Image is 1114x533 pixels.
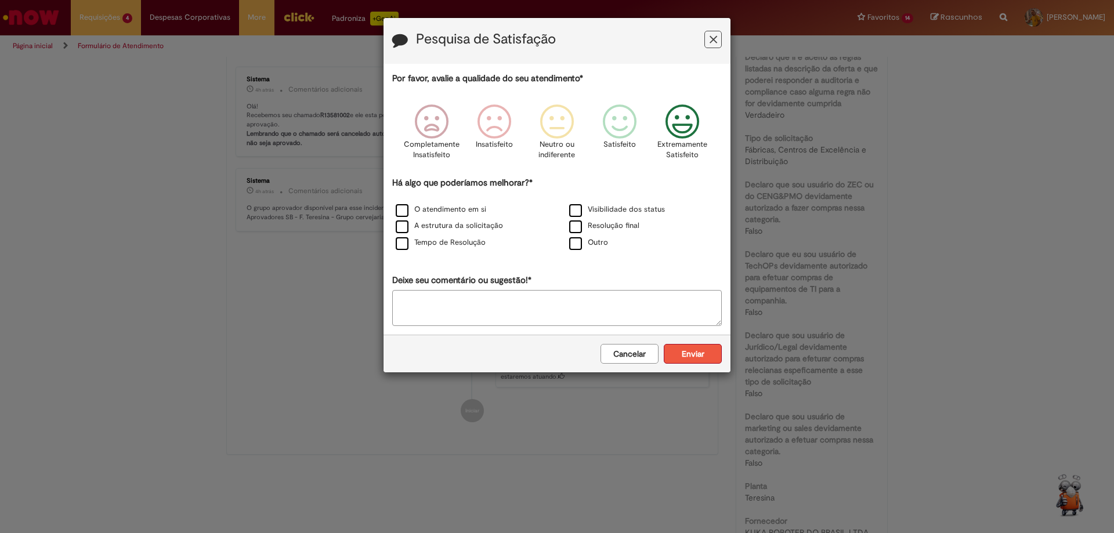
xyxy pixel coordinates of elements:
[416,32,556,47] label: Pesquisa de Satisfação
[527,96,587,175] div: Neutro ou indiferente
[664,344,722,364] button: Enviar
[476,139,513,150] p: Insatisfeito
[601,344,659,364] button: Cancelar
[590,96,649,175] div: Satisfeito
[569,237,608,248] label: Outro
[396,220,503,231] label: A estrutura da solicitação
[396,204,486,215] label: O atendimento em si
[569,204,665,215] label: Visibilidade dos status
[404,139,460,161] p: Completamente Insatisfeito
[392,177,722,252] div: Há algo que poderíamos melhorar?*
[402,96,461,175] div: Completamente Insatisfeito
[657,139,707,161] p: Extremamente Satisfeito
[392,274,531,287] label: Deixe seu comentário ou sugestão!*
[536,139,578,161] p: Neutro ou indiferente
[653,96,712,175] div: Extremamente Satisfeito
[603,139,636,150] p: Satisfeito
[396,237,486,248] label: Tempo de Resolução
[392,72,583,85] label: Por favor, avalie a qualidade do seu atendimento*
[569,220,639,231] label: Resolução final
[465,96,524,175] div: Insatisfeito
